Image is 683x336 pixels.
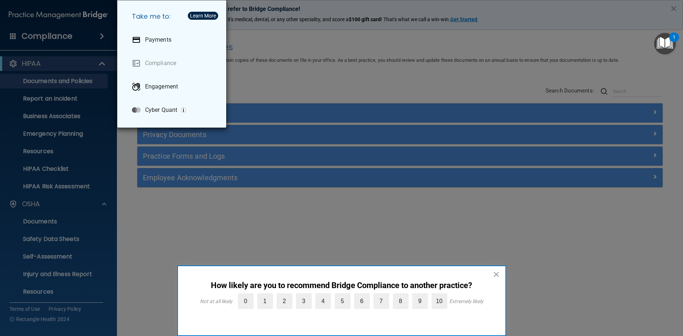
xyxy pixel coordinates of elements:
[126,30,220,50] a: Payments
[673,37,675,47] div: 1
[126,100,220,120] a: Cyber Quant
[493,268,500,280] button: Close
[393,293,409,309] label: 8
[449,298,483,304] div: Extremely likely
[315,293,331,309] label: 4
[145,83,178,90] p: Engagement
[335,293,350,309] label: 5
[412,293,428,309] label: 9
[373,293,389,309] label: 7
[257,293,273,309] label: 1
[238,293,254,309] label: 0
[654,33,676,54] button: Open Resource Center, 1 new notification
[126,6,220,27] h5: Take me to:
[354,293,370,309] label: 6
[126,76,220,97] a: Engagement
[432,293,447,309] label: 10
[193,281,491,290] p: How likely are you to recommend Bridge Compliance to another practice?
[296,293,312,309] label: 3
[200,298,232,304] div: Not at all likely
[126,53,220,73] a: Compliance
[145,36,171,44] p: Payments
[188,12,218,20] button: Learn More
[190,13,216,18] div: Learn More
[277,293,292,309] label: 2
[145,106,177,114] p: Cyber Quant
